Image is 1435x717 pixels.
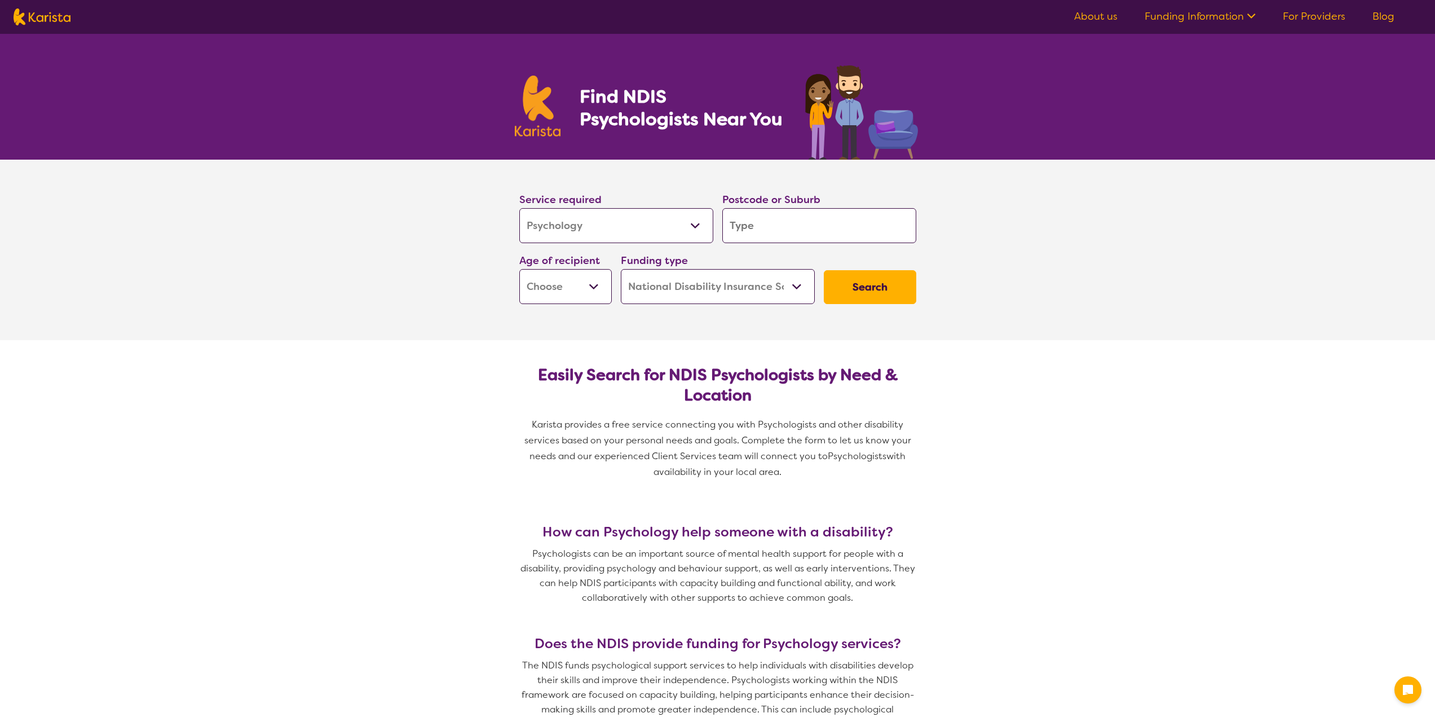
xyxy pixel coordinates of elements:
[801,61,921,160] img: psychology
[722,208,916,243] input: Type
[828,450,886,462] span: Psychologists
[722,193,820,206] label: Postcode or Suburb
[580,85,788,130] h1: Find NDIS Psychologists Near You
[515,547,921,605] p: Psychologists can be an important source of mental health support for people with a disability, p...
[515,636,921,652] h3: Does the NDIS provide funding for Psychology services?
[1074,10,1118,23] a: About us
[515,524,921,540] h3: How can Psychology help someone with a disability?
[621,254,688,267] label: Funding type
[1283,10,1345,23] a: For Providers
[824,270,916,304] button: Search
[524,419,913,462] span: Karista provides a free service connecting you with Psychologists and other disability services b...
[14,8,70,25] img: Karista logo
[528,365,907,406] h2: Easily Search for NDIS Psychologists by Need & Location
[519,193,602,206] label: Service required
[1145,10,1256,23] a: Funding Information
[515,76,561,137] img: Karista logo
[1372,10,1394,23] a: Blog
[519,254,600,267] label: Age of recipient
